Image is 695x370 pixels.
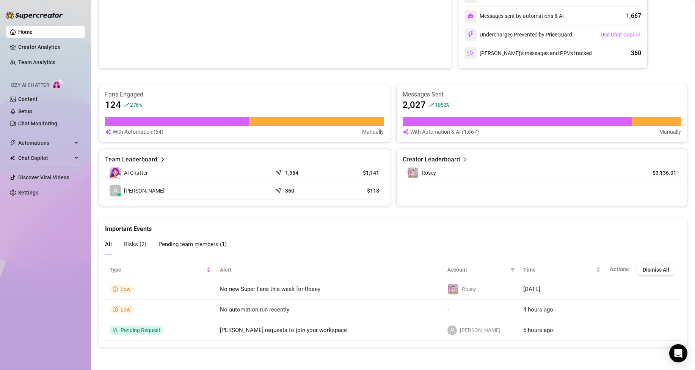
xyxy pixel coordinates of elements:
[464,28,572,41] div: Undercharges Prevented by PriceGuard
[113,327,118,333] span: team
[18,96,38,102] a: Content
[18,120,57,126] a: Chat Monitoring
[124,241,146,248] span: Risks ( 2 )
[276,168,283,176] span: send
[124,187,165,195] span: [PERSON_NAME]
[10,155,15,161] img: Chat Copilot
[467,31,474,38] img: svg%3e
[105,128,111,136] img: svg%3e
[121,307,131,313] span: Low
[158,241,227,248] span: Pending team members ( 1 )
[410,128,479,136] article: With Automation & AI (1,667)
[220,327,347,334] span: [PERSON_NAME] requests to join your workspace
[10,140,16,146] span: thunderbolt
[105,261,215,279] th: Type
[285,187,294,194] article: 360
[11,82,49,89] span: Izzy AI Chatter
[113,128,163,136] article: With Automation (64)
[130,101,142,108] span: 276 %
[403,90,681,99] article: Messages Sent
[18,108,32,114] a: Setup
[18,190,38,196] a: Settings
[519,261,605,279] th: Time
[110,266,205,274] span: Type
[462,286,476,292] span: Rosey
[18,29,33,35] a: Home
[105,241,112,248] span: All
[447,266,507,274] span: Account
[121,286,131,292] span: Low
[18,152,72,164] span: Chat Copilot
[220,286,320,293] span: No new Super Fans this week for Rosey
[464,10,564,22] div: Messages sent by automations & AI
[124,102,129,108] span: rise
[276,186,283,193] span: send
[642,169,676,177] article: $3,136.01
[422,170,436,176] span: Rosey
[333,187,379,194] article: $118
[333,169,379,177] article: $1,141
[523,266,595,274] span: Time
[18,41,79,53] a: Creator Analytics
[105,99,121,111] article: 124
[450,327,455,333] span: user
[659,128,681,136] article: Manually
[121,327,160,333] span: Pending Request
[110,167,121,179] img: izzy-ai-chatter-avatar-DDCN_rTZ.svg
[403,128,409,136] img: svg%3e
[510,267,515,272] span: filter
[113,188,118,193] span: user
[626,11,641,21] div: 1,667
[464,47,592,59] div: [PERSON_NAME]’s messages and PPVs tracked
[467,50,474,57] img: svg%3e
[600,28,641,41] button: Use Chat Copilot
[601,32,641,38] span: Use Chat Copilot
[523,327,553,334] span: 5 hours ago
[523,286,540,293] span: [DATE]
[362,128,384,136] article: Manually
[462,155,468,164] span: right
[631,49,641,58] div: 360
[52,79,64,90] img: AI Chatter
[18,59,55,65] a: Team Analytics
[523,306,553,313] span: 4 hours ago
[610,266,629,273] span: Actions
[220,306,289,313] span: No automation run recently
[113,286,118,292] span: info-circle
[509,264,516,275] span: filter
[403,99,426,111] article: 2,027
[669,344,687,362] div: Open Intercom Messenger
[643,267,669,273] span: Dismiss All
[448,284,458,294] img: Rosey
[160,155,165,164] span: right
[460,326,500,334] span: [PERSON_NAME]
[403,155,460,164] article: Creator Leaderboard
[408,168,418,178] img: Rosey
[105,155,157,164] article: Team Leaderboard
[18,137,72,149] span: Automations
[285,169,298,177] article: 1,564
[468,13,474,19] img: svg%3e
[113,307,118,312] span: info-circle
[105,218,681,234] div: Important Events
[429,102,434,108] span: rise
[215,261,443,279] th: Alert
[18,174,69,180] a: Discover Viral Videos
[637,264,675,276] button: Dismiss All
[435,101,450,108] span: 1052 %
[6,11,63,19] img: logo-BBDzfeDw.svg
[447,306,449,313] span: -
[105,90,384,99] article: Fans Engaged
[124,169,148,177] span: AI Chatter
